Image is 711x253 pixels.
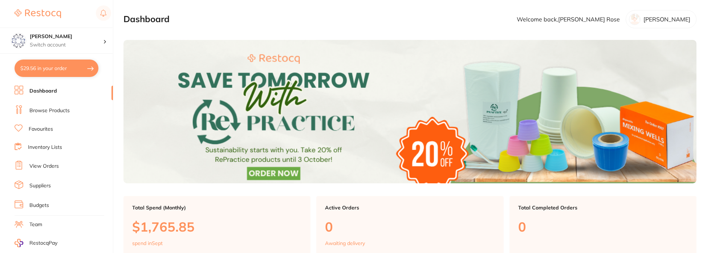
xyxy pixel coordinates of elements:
span: RestocqPay [29,240,57,247]
img: Restocq Logo [15,9,61,18]
p: Total Completed Orders [518,205,688,211]
p: [PERSON_NAME] [643,16,690,23]
h4: Eumundi Dental [30,33,103,40]
p: Awaiting delivery [325,240,365,246]
a: Browse Products [29,107,70,114]
a: View Orders [29,163,59,170]
a: Budgets [29,202,49,209]
img: RestocqPay [15,239,23,247]
a: Team [29,221,42,228]
p: 0 [518,219,688,234]
p: spend in Sept [132,240,163,246]
img: Dashboard [123,40,696,183]
a: Inventory Lists [28,144,62,151]
a: Suppliers [29,182,51,189]
p: $1,765.85 [132,219,302,234]
a: Favourites [29,126,53,133]
p: Switch account [30,41,103,49]
p: 0 [325,219,495,234]
h2: Dashboard [123,14,170,24]
a: Restocq Logo [15,5,61,22]
img: Eumundi Dental [11,33,26,48]
a: Dashboard [29,87,57,95]
p: Welcome back, [PERSON_NAME] Rose [517,16,620,23]
button: $29.56 in your order [15,60,98,77]
p: Total Spend (Monthly) [132,205,302,211]
a: RestocqPay [15,239,57,247]
p: Active Orders [325,205,495,211]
